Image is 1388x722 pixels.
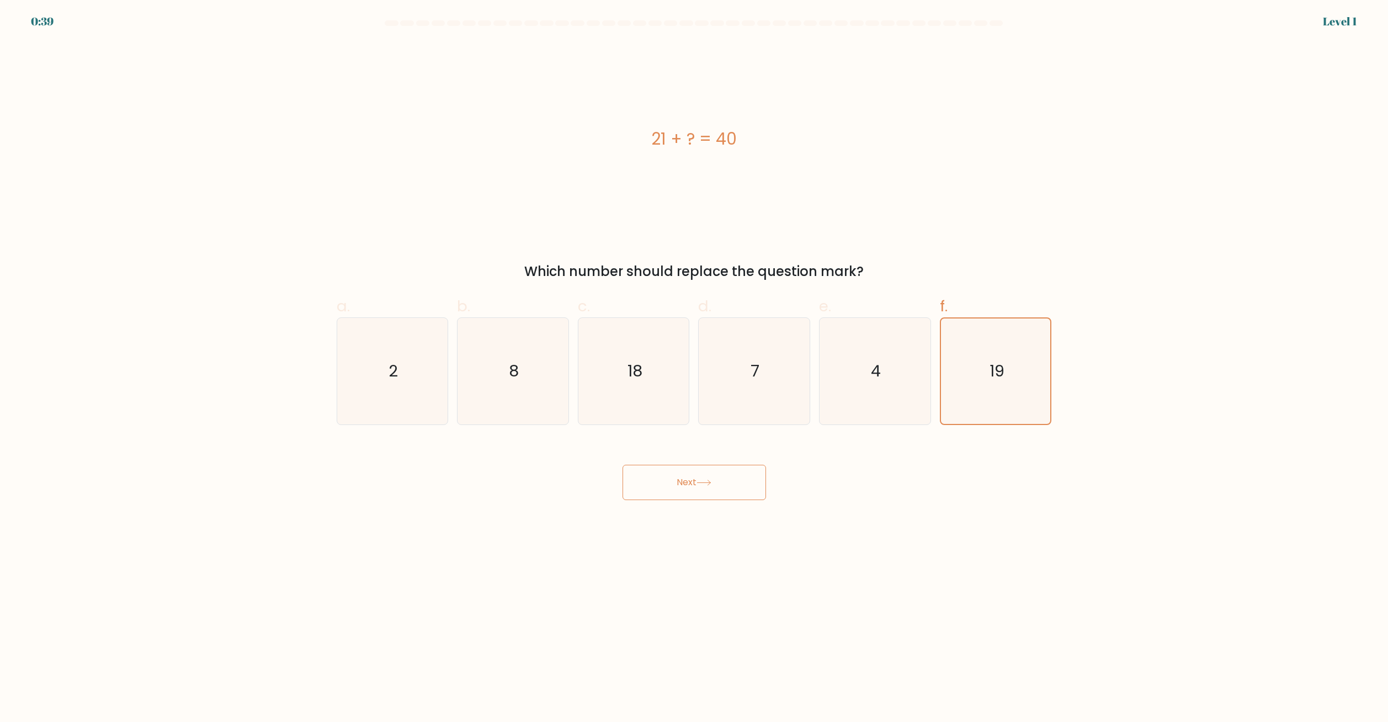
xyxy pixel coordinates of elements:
[457,295,470,317] span: b.
[819,295,831,317] span: e.
[337,126,1052,151] div: 21 + ? = 40
[871,360,881,383] text: 4
[940,295,948,317] span: f.
[31,13,54,30] div: 0:39
[751,360,760,383] text: 7
[990,360,1004,383] text: 19
[1323,13,1357,30] div: Level 1
[698,295,711,317] span: d.
[623,465,766,500] button: Next
[343,262,1045,282] div: Which number should replace the question mark?
[627,360,642,383] text: 18
[337,295,350,317] span: a.
[578,295,590,317] span: c.
[509,360,519,383] text: 8
[389,360,398,383] text: 2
